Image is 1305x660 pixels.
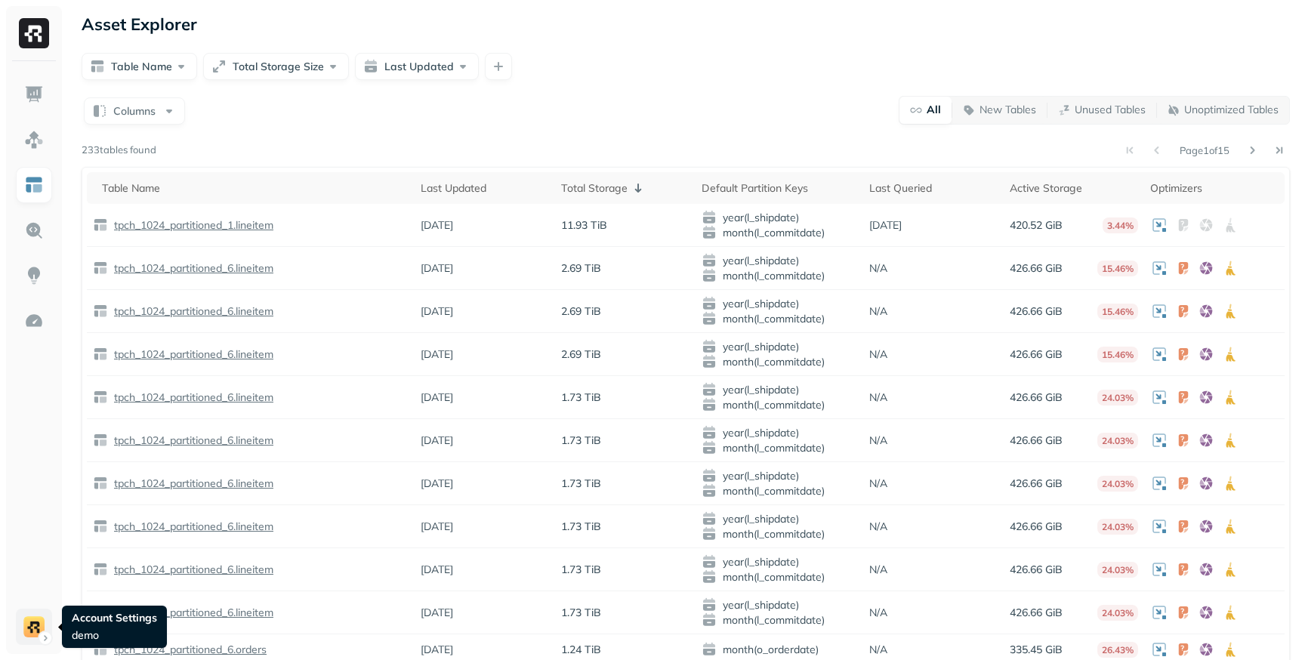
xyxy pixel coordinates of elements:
p: N/A [869,563,887,577]
img: Insights [24,266,44,285]
span: year(l_shipdate) [702,339,857,354]
p: tpch_1024_partitioned_1.lineitem [111,218,273,233]
span: year(l_shipdate) [702,597,857,612]
p: 24.03% [1097,605,1138,621]
p: [DATE] [421,347,453,362]
p: 24.03% [1097,519,1138,535]
img: table [93,261,108,276]
img: table [93,476,108,491]
button: Total Storage Size [203,53,349,80]
img: table [93,347,108,362]
span: year(l_shipdate) [702,253,857,268]
img: demo [23,616,45,637]
a: tpch_1024_partitioned_1.lineitem [108,218,273,233]
p: N/A [869,520,887,534]
p: 426.66 GiB [1010,390,1063,405]
p: 420.52 GiB [1010,218,1063,233]
p: 1.73 TiB [561,476,601,491]
p: [DATE] [421,520,453,534]
span: year(l_shipdate) [702,425,857,440]
p: tpch_1024_partitioned_6.lineitem [111,476,273,491]
span: year(l_shipdate) [702,554,857,569]
p: Account Settings [72,611,157,625]
p: tpch_1024_partitioned_6.orders [111,643,267,657]
p: tpch_1024_partitioned_6.lineitem [111,606,273,620]
p: N/A [869,606,887,620]
p: 3.44% [1103,217,1138,233]
span: month(l_commitdate) [702,397,857,412]
p: [DATE] [869,218,902,233]
div: Active Storage [1010,181,1138,196]
span: month(l_commitdate) [702,268,857,283]
p: tpch_1024_partitioned_6.lineitem [111,261,273,276]
p: 1.73 TiB [561,390,601,405]
p: [DATE] [421,261,453,276]
span: month(l_commitdate) [702,612,857,628]
a: tpch_1024_partitioned_6.lineitem [108,563,273,577]
span: year(l_shipdate) [702,210,857,225]
img: Assets [24,130,44,150]
a: tpch_1024_partitioned_6.lineitem [108,261,273,276]
p: 426.66 GiB [1010,433,1063,448]
span: month(l_commitdate) [702,440,857,455]
p: 1.73 TiB [561,606,601,620]
p: 1.73 TiB [561,563,601,577]
img: table [93,642,108,657]
span: month(l_commitdate) [702,526,857,541]
p: Unused Tables [1075,103,1146,117]
p: 1.73 TiB [561,520,601,534]
a: tpch_1024_partitioned_6.lineitem [108,476,273,491]
a: tpch_1024_partitioned_6.lineitem [108,304,273,319]
p: [DATE] [421,643,453,657]
div: Table Name [102,181,409,196]
p: 11.93 TiB [561,218,607,233]
img: table [93,605,108,620]
p: 15.46% [1097,261,1138,276]
img: Asset Explorer [24,175,44,195]
img: table [93,519,108,534]
p: 426.66 GiB [1010,304,1063,319]
p: 426.66 GiB [1010,606,1063,620]
p: [DATE] [421,304,453,319]
span: month(l_commitdate) [702,483,857,498]
a: tpch_1024_partitioned_6.lineitem [108,520,273,534]
p: 426.66 GiB [1010,261,1063,276]
p: 1.73 TiB [561,433,601,448]
span: year(l_shipdate) [702,468,857,483]
p: tpch_1024_partitioned_6.lineitem [111,304,273,319]
div: Default Partition Keys [702,181,857,196]
a: tpch_1024_partitioned_6.lineitem [108,433,273,448]
p: [DATE] [421,476,453,491]
span: year(l_shipdate) [702,296,857,311]
p: New Tables [980,103,1036,117]
p: 24.03% [1097,562,1138,578]
p: 233 tables found [82,143,156,158]
a: tpch_1024_partitioned_6.lineitem [108,606,273,620]
span: month(l_commitdate) [702,569,857,584]
button: Last Updated [355,53,479,80]
p: 15.46% [1097,347,1138,362]
img: Ryft [19,18,49,48]
p: 2.69 TiB [561,347,601,362]
span: month(l_commitdate) [702,225,857,240]
p: 15.46% [1097,304,1138,319]
div: Optimizers [1150,181,1279,196]
p: N/A [869,304,887,319]
div: Total Storage [561,179,690,197]
p: N/A [869,643,887,657]
p: 24.03% [1097,476,1138,492]
p: N/A [869,476,887,491]
p: [DATE] [421,218,453,233]
p: 26.43% [1097,642,1138,658]
span: year(l_shipdate) [702,511,857,526]
span: year(l_shipdate) [702,382,857,397]
p: Asset Explorer [82,14,197,35]
p: tpch_1024_partitioned_6.lineitem [111,433,273,448]
a: tpch_1024_partitioned_6.orders [108,643,267,657]
img: table [93,562,108,577]
img: Optimization [24,311,44,331]
p: 2.69 TiB [561,261,601,276]
p: tpch_1024_partitioned_6.lineitem [111,563,273,577]
span: month(l_commitdate) [702,354,857,369]
p: 426.66 GiB [1010,347,1063,362]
